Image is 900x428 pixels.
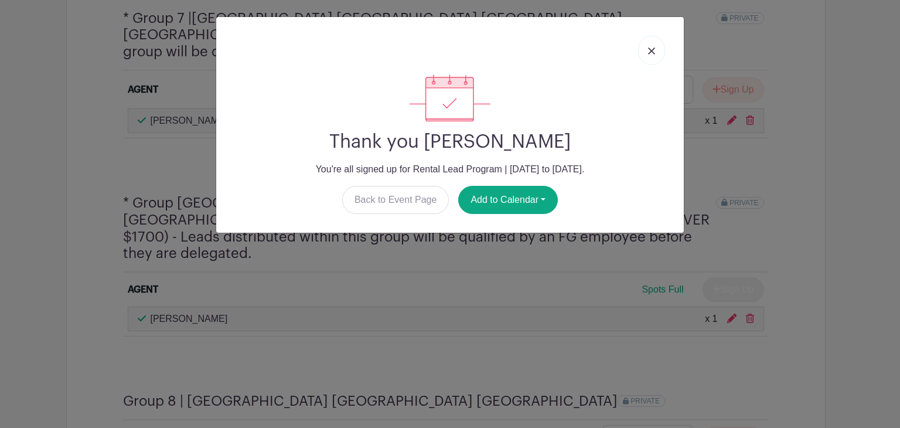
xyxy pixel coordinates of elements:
[342,186,449,214] a: Back to Event Page
[458,186,558,214] button: Add to Calendar
[226,162,674,176] p: You're all signed up for Rental Lead Program | [DATE] to [DATE].
[410,74,490,121] img: signup_complete-c468d5dda3e2740ee63a24cb0ba0d3ce5d8a4ecd24259e683200fb1569d990c8.svg
[648,47,655,55] img: close_button-5f87c8562297e5c2d7936805f587ecaba9071eb48480494691a3f1689db116b3.svg
[226,131,674,153] h2: Thank you [PERSON_NAME]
